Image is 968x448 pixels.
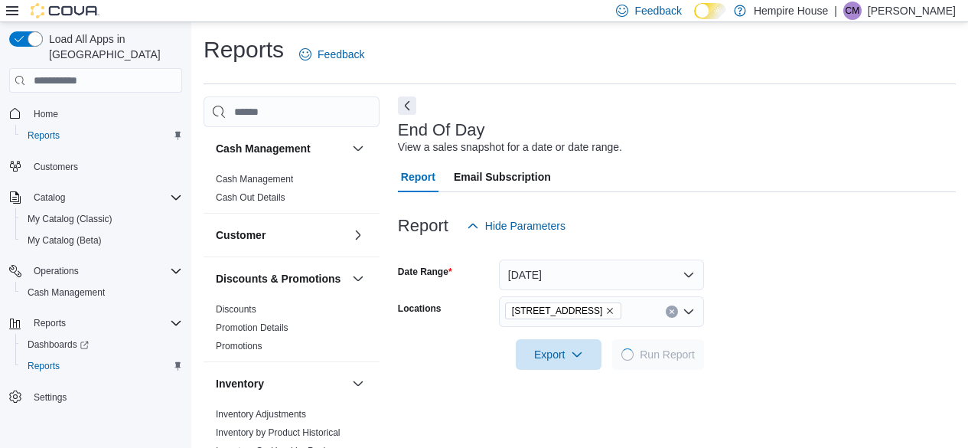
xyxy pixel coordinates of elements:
[28,388,73,407] a: Settings
[28,213,112,225] span: My Catalog (Classic)
[28,129,60,142] span: Reports
[318,47,364,62] span: Feedback
[34,191,65,204] span: Catalog
[34,391,67,404] span: Settings
[28,338,89,351] span: Dashboards
[43,31,182,62] span: Load All Apps in [GEOGRAPHIC_DATA]
[398,217,448,235] h3: Report
[21,357,182,375] span: Reports
[15,282,188,303] button: Cash Management
[216,376,264,391] h3: Inventory
[9,96,182,448] nav: Complex example
[3,386,188,408] button: Settings
[216,192,285,203] a: Cash Out Details
[15,355,188,377] button: Reports
[34,161,78,173] span: Customers
[28,388,182,407] span: Settings
[216,227,266,243] h3: Customer
[512,303,603,319] span: [STREET_ADDRESS]
[666,306,678,318] button: Clear input
[868,2,956,20] p: [PERSON_NAME]
[28,105,64,123] a: Home
[216,271,346,286] button: Discounts & Promotions
[216,409,306,420] a: Inventory Adjustments
[216,376,346,391] button: Inventory
[216,174,293,185] a: Cash Management
[694,3,726,19] input: Dark Mode
[31,3,99,18] img: Cova
[398,139,622,155] div: View a sales snapshot for a date or date range.
[204,300,380,361] div: Discounts & Promotions
[28,157,182,176] span: Customers
[21,231,108,250] a: My Catalog (Beta)
[21,210,182,228] span: My Catalog (Classic)
[3,260,188,282] button: Operations
[28,234,102,247] span: My Catalog (Beta)
[485,218,565,234] span: Hide Parameters
[505,302,622,319] span: 18 Mill Street West
[499,260,704,290] button: [DATE]
[605,306,614,316] button: Remove 18 Mill Street West from selection in this group
[216,322,288,333] a: Promotion Details
[216,227,346,243] button: Customer
[34,265,79,277] span: Operations
[21,283,182,302] span: Cash Management
[3,312,188,334] button: Reports
[3,187,188,208] button: Catalog
[683,306,695,318] button: Open list of options
[28,158,84,176] a: Customers
[398,96,416,115] button: Next
[28,314,182,332] span: Reports
[216,173,293,185] span: Cash Management
[34,317,66,329] span: Reports
[349,374,367,393] button: Inventory
[204,170,380,213] div: Cash Management
[21,231,182,250] span: My Catalog (Beta)
[216,340,262,352] span: Promotions
[216,304,256,315] a: Discounts
[21,357,66,375] a: Reports
[694,19,695,20] span: Dark Mode
[28,188,71,207] button: Catalog
[216,141,311,156] h3: Cash Management
[28,188,182,207] span: Catalog
[28,360,60,372] span: Reports
[293,39,370,70] a: Feedback
[349,270,367,288] button: Discounts & Promotions
[15,208,188,230] button: My Catalog (Classic)
[15,334,188,355] a: Dashboards
[21,335,182,354] span: Dashboards
[461,211,572,241] button: Hide Parameters
[398,266,452,278] label: Date Range
[216,341,262,352] a: Promotions
[216,427,341,439] span: Inventory by Product Historical
[612,339,704,370] button: LoadingRun Report
[204,34,284,65] h1: Reports
[349,226,367,244] button: Customer
[3,155,188,178] button: Customers
[216,191,285,204] span: Cash Out Details
[15,125,188,146] button: Reports
[401,162,435,192] span: Report
[754,2,828,20] p: Hempire House
[640,347,695,362] span: Run Report
[28,103,182,123] span: Home
[216,408,306,420] span: Inventory Adjustments
[15,230,188,251] button: My Catalog (Beta)
[525,339,592,370] span: Export
[3,102,188,124] button: Home
[516,339,601,370] button: Export
[28,262,85,280] button: Operations
[349,139,367,158] button: Cash Management
[216,271,341,286] h3: Discounts & Promotions
[28,314,72,332] button: Reports
[21,126,182,145] span: Reports
[834,2,837,20] p: |
[216,427,341,438] a: Inventory by Product Historical
[21,126,66,145] a: Reports
[28,286,105,299] span: Cash Management
[398,121,485,139] h3: End Of Day
[21,335,95,354] a: Dashboards
[216,141,346,156] button: Cash Management
[34,108,58,120] span: Home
